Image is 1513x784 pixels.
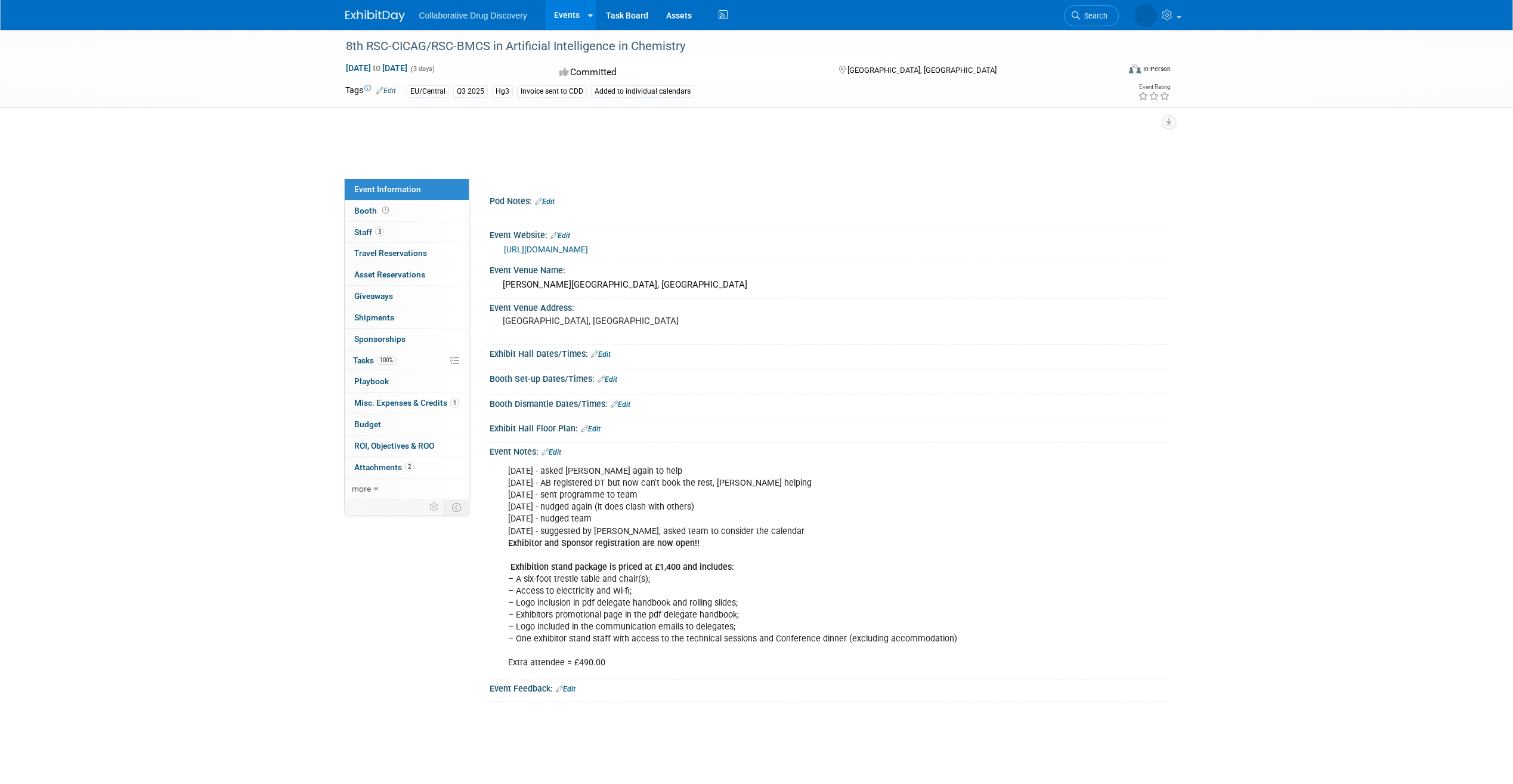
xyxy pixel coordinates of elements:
span: [DATE] [DATE] [345,63,408,73]
span: 1 [450,399,459,408]
div: Exhibit Hall Dates/Times: [490,345,1168,360]
span: Asset Reservations [354,270,425,279]
a: Edit [376,87,396,95]
a: Tasks100% [345,350,469,371]
div: Event Format [1048,62,1171,80]
span: Event Information [354,184,421,194]
a: Misc. Expenses & Credits1 [345,393,469,413]
span: Attachments [354,462,414,472]
div: In-Person [1143,64,1171,73]
div: Event Notes: [490,443,1168,458]
span: (3 days) [410,65,435,73]
span: [GEOGRAPHIC_DATA], [GEOGRAPHIC_DATA] [847,66,997,75]
span: Travel Reservations [354,248,427,258]
div: 8th RSC-CICAG/RSC-BMCS in Artificial Intelligence in Chemistry [342,36,1101,57]
span: ROI, Objectives & ROO [354,441,434,450]
span: Booth not reserved yet [380,206,391,215]
img: Ben Retamal [1134,4,1157,27]
a: ROI, Objectives & ROO [345,436,469,456]
a: [URL][DOMAIN_NAME] [504,245,588,254]
a: Playbook [345,371,469,392]
span: Misc. Expenses & Credits [354,398,459,408]
span: Shipments [354,313,394,322]
a: Budget [345,414,469,435]
div: Exhibit Hall Floor Plan: [490,419,1168,435]
a: Attachments2 [345,457,469,478]
div: Event Venue Address: [490,299,1168,314]
a: Edit [542,448,561,456]
a: Edit [550,232,570,240]
span: Search [1080,11,1107,20]
a: Shipments [345,307,469,328]
a: Booth [345,200,469,221]
a: Asset Reservations [345,264,469,285]
div: Committed [556,62,819,83]
b: Exhibition stand package is priced at £1,400 and includes: [510,562,734,572]
span: Playbook [354,376,389,386]
div: Pod Notes: [490,192,1168,208]
td: Personalize Event Tab Strip [424,499,445,515]
span: Tasks [353,356,396,365]
a: Staff3 [345,222,469,243]
div: Q3 2025 [453,85,488,98]
a: Edit [556,685,576,693]
a: Event Information [345,179,469,200]
div: [PERSON_NAME][GEOGRAPHIC_DATA], [GEOGRAPHIC_DATA] [499,276,1159,294]
span: Giveaways [354,291,393,301]
span: 2 [405,462,414,471]
span: Staff [354,227,384,237]
div: Event Rating [1138,84,1170,90]
div: Booth Set-up Dates/Times: [490,370,1168,385]
div: Event Website: [490,226,1168,242]
span: Collaborative Drug Discovery [419,11,527,20]
a: Edit [535,197,555,206]
a: Travel Reservations [345,243,469,264]
span: more [352,484,371,493]
a: more [345,479,469,499]
a: Edit [598,375,617,384]
td: Toggle Event Tabs [444,499,469,515]
span: 100% [377,356,396,365]
a: Sponsorships [345,329,469,350]
div: EU/Central [407,85,449,98]
a: Edit [591,350,611,359]
div: Booth Dismantle Dates/Times: [490,395,1168,410]
a: Edit [581,425,601,433]
a: Search [1064,5,1119,26]
span: Booth [354,206,391,215]
div: Hg3 [492,85,513,98]
td: Tags [345,84,396,98]
pre: [GEOGRAPHIC_DATA], [GEOGRAPHIC_DATA] [503,316,759,326]
span: Sponsorships [354,334,406,344]
b: Exhibitor and Sponsor registration are now open!! [508,538,700,548]
div: Invoice sent to CDD [517,85,587,98]
div: Added to individual calendars [591,85,694,98]
div: Event Feedback: [490,680,1168,695]
div: Event Venue Name: [490,261,1168,276]
img: ExhibitDay [345,10,405,22]
a: Giveaways [345,286,469,307]
img: Format-Inperson.png [1129,64,1141,73]
div: [DATE] - asked [PERSON_NAME] again to help [DATE] - AB registered DT but now can't book the rest,... [500,459,1037,675]
a: Edit [611,400,630,409]
span: to [371,63,382,73]
span: 3 [375,227,384,236]
span: Budget [354,419,381,429]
